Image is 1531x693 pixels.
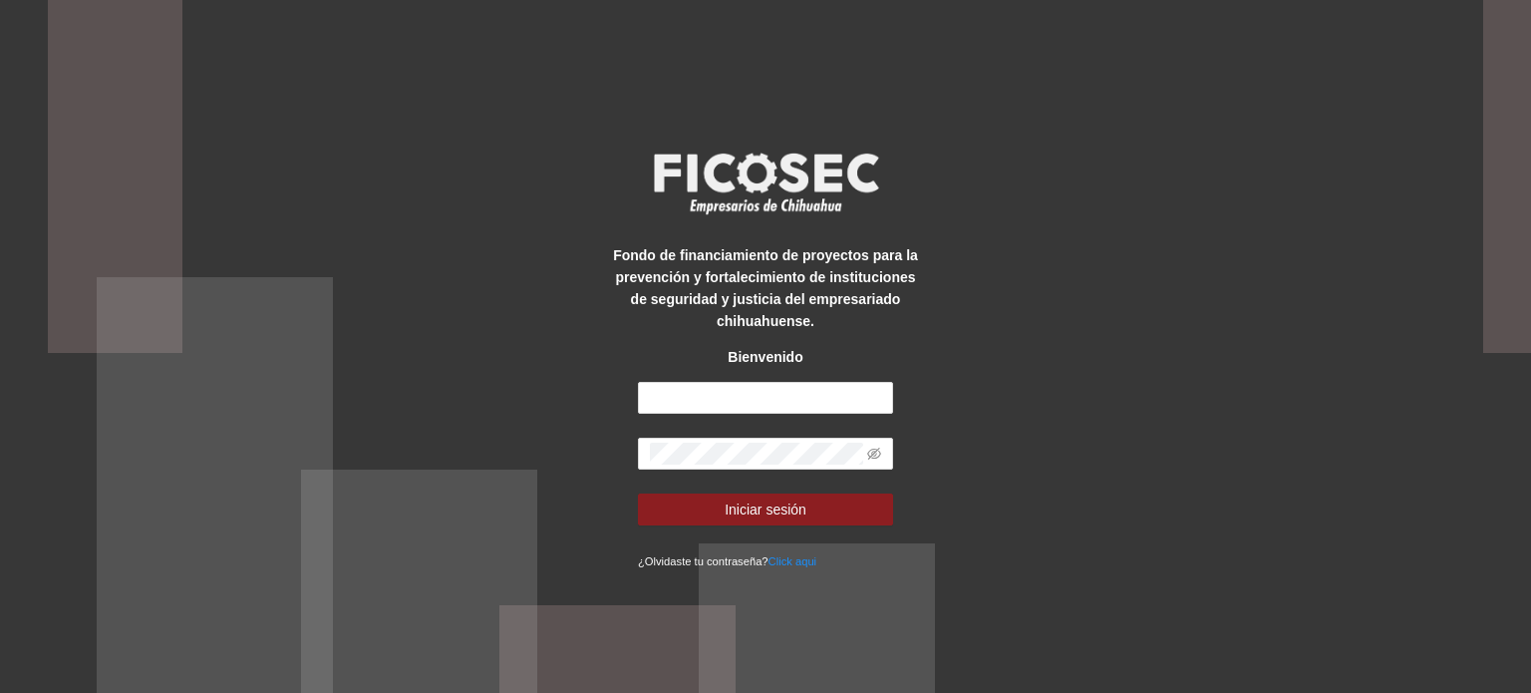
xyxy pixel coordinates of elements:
[638,555,816,567] small: ¿Olvidaste tu contraseña?
[613,247,918,329] strong: Fondo de financiamiento de proyectos para la prevención y fortalecimiento de instituciones de seg...
[641,147,890,220] img: logo
[867,447,881,461] span: eye-invisible
[768,555,817,567] a: Click aqui
[728,349,802,365] strong: Bienvenido
[638,494,893,525] button: Iniciar sesión
[725,499,806,520] span: Iniciar sesión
